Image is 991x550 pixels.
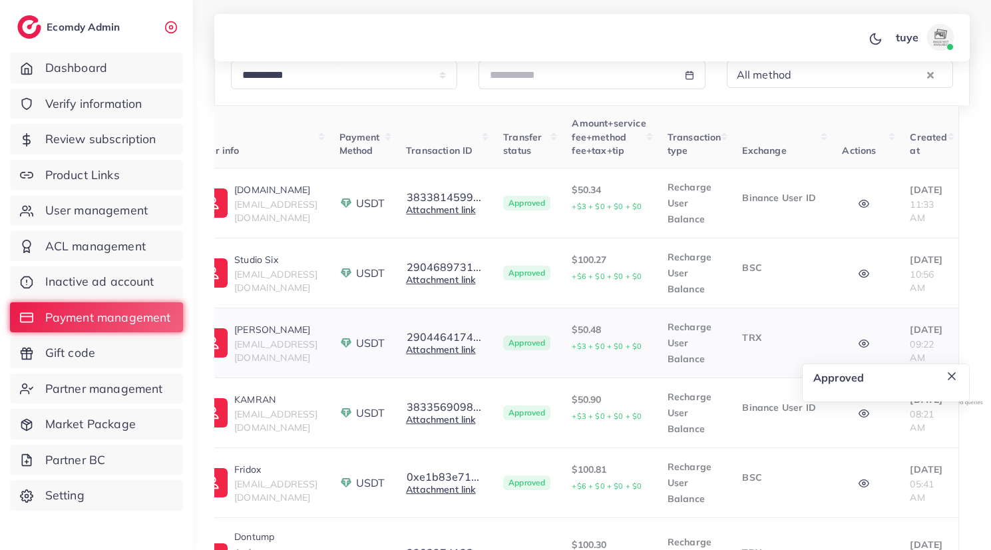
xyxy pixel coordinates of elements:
[45,95,142,113] span: Verify information
[10,409,183,439] a: Market Package
[356,196,385,211] span: USDT
[356,266,385,281] span: USDT
[572,342,642,351] small: +$3 + $0 + $0 + $0
[668,389,721,437] p: Recharge User Balance
[668,179,721,227] p: Recharge User Balance
[742,400,821,415] p: Binance User ID
[742,330,821,346] p: TRX
[10,89,183,119] a: Verify information
[406,274,475,286] a: Attachment link
[406,413,475,425] a: Attachment link
[406,471,480,483] button: 0xe1b83e71...
[910,322,947,338] p: [DATE]
[406,401,482,413] button: 3833569098...
[727,61,953,88] div: Search for option
[356,475,385,491] span: USDT
[234,392,317,408] p: KAMRAN
[234,408,317,433] span: [EMAIL_ADDRESS][DOMAIN_NAME]
[406,483,475,495] a: Attachment link
[910,252,947,268] p: [DATE]
[234,461,317,477] p: Fridox
[734,65,795,85] span: All method
[910,478,934,503] span: 05:41 AM
[503,406,550,420] span: Approved
[503,336,550,350] span: Approved
[198,144,239,156] span: User info
[10,480,183,511] a: Setting
[572,202,642,211] small: +$3 + $0 + $0 + $0
[910,408,934,433] span: 08:21 AM
[45,238,146,255] span: ACL management
[572,272,642,281] small: +$6 + $0 + $0 + $0
[503,475,550,490] span: Approved
[742,190,821,206] p: Binance User ID
[339,131,380,156] span: Payment Method
[45,487,85,504] span: Setting
[572,461,646,494] p: $100.81
[896,29,919,45] p: tuye
[842,144,876,156] span: Actions
[406,261,482,273] button: 2904689731...
[10,302,183,333] a: Payment management
[406,191,482,203] button: 3833814599...
[234,252,317,268] p: Studio Six
[572,392,646,424] p: $50.90
[927,24,954,51] img: avatar
[406,331,482,343] button: 2904464174...
[910,182,947,198] p: [DATE]
[742,260,821,276] p: BSC
[234,198,317,224] span: [EMAIL_ADDRESS][DOMAIN_NAME]
[910,338,934,364] span: 09:22 AM
[888,24,959,51] a: tuyeavatar
[45,131,156,148] span: Review subscription
[10,160,183,190] a: Product Links
[406,344,475,356] a: Attachment link
[234,268,317,294] span: [EMAIL_ADDRESS][DOMAIN_NAME]
[339,336,353,350] img: payment
[45,344,95,362] span: Gift code
[47,21,123,33] h2: Ecomdy Admin
[910,198,934,224] span: 11:33 AM
[45,309,171,326] span: Payment management
[668,459,721,507] p: Recharge User Balance
[10,338,183,368] a: Gift code
[572,412,642,421] small: +$3 + $0 + $0 + $0
[339,196,353,210] img: payment
[742,144,786,156] span: Exchange
[572,117,646,156] span: Amount+service fee+method fee+tax+tip
[668,319,721,367] p: Recharge User Balance
[572,182,646,214] p: $50.34
[45,166,120,184] span: Product Links
[927,67,934,82] button: Clear Selected
[910,268,934,294] span: 10:56 AM
[795,64,924,85] input: Search for option
[406,144,473,156] span: Transaction ID
[503,131,542,156] span: Transfer status
[572,252,646,284] p: $100.27
[234,478,317,503] span: [EMAIL_ADDRESS][DOMAIN_NAME]
[10,231,183,262] a: ACL management
[742,469,821,485] p: BSC
[668,131,721,156] span: Transaction type
[45,451,106,469] span: Partner BC
[339,266,353,280] img: payment
[10,195,183,226] a: User management
[356,406,385,421] span: USDT
[234,322,317,338] p: [PERSON_NAME]
[17,15,41,39] img: logo
[45,202,148,219] span: User management
[10,445,183,475] a: Partner BC
[45,59,107,77] span: Dashboard
[503,266,550,280] span: Approved
[10,53,183,83] a: Dashboard
[17,15,123,39] a: logoEcomdy Admin
[572,481,642,491] small: +$6 + $0 + $0 + $0
[339,406,353,419] img: payment
[10,374,183,404] a: Partner management
[234,338,317,364] span: [EMAIL_ADDRESS][DOMAIN_NAME]
[45,415,136,433] span: Market Package
[45,380,163,398] span: Partner management
[910,461,947,477] p: [DATE]
[668,249,721,297] p: Recharge User Balance
[10,266,183,297] a: Inactive ad account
